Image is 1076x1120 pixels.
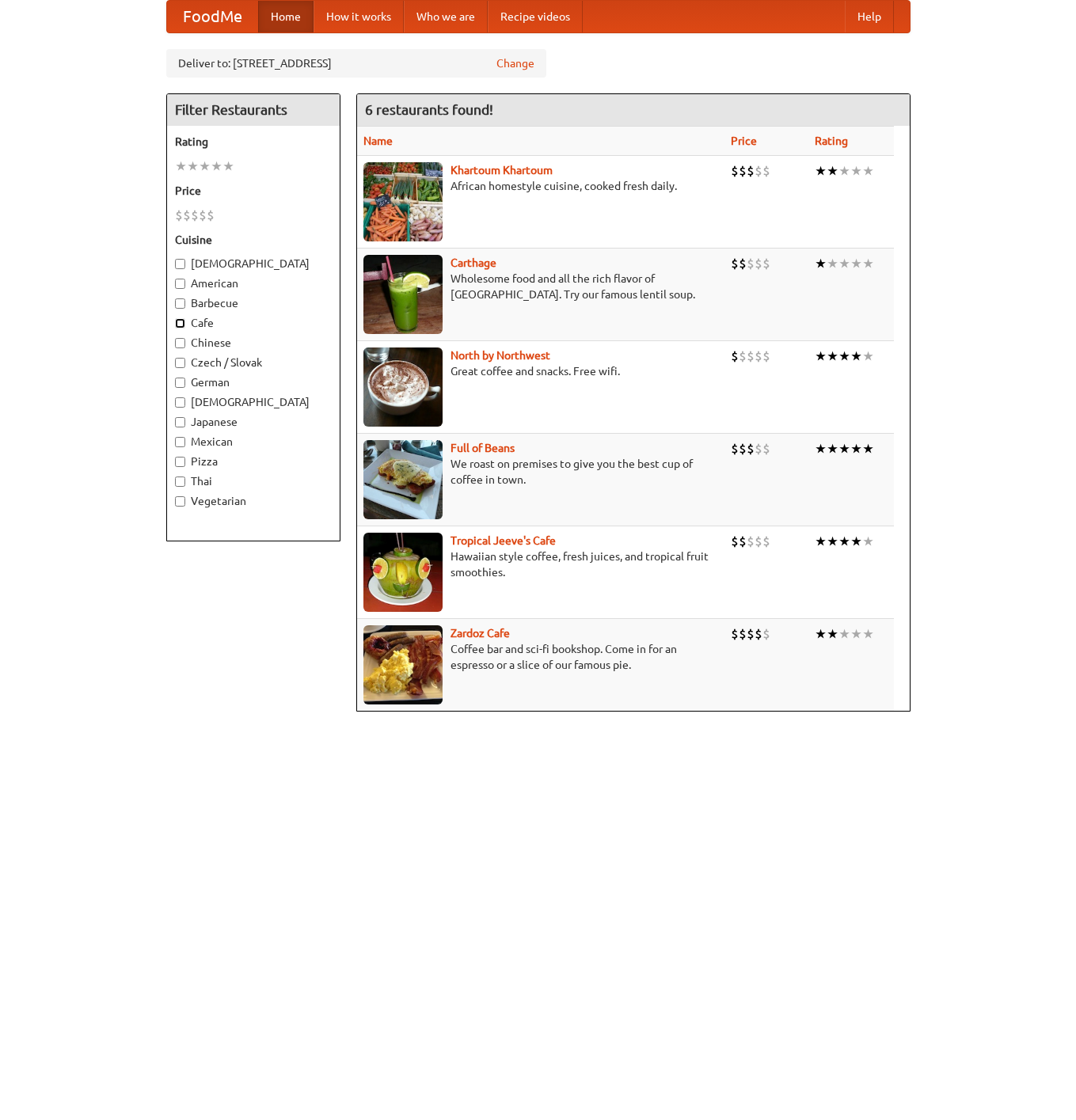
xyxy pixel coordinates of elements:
[363,162,443,241] img: khartoum.jpg
[762,625,770,643] li: $
[838,533,850,550] li: ★
[166,49,546,78] div: Deliver to: [STREET_ADDRESS]
[762,255,770,272] li: $
[755,347,762,365] li: $
[845,1,894,32] a: Help
[747,162,755,180] li: $
[199,207,207,224] li: $
[363,255,443,334] img: carthage.jpg
[363,178,718,194] p: African homestyle cuisine, cooked fresh daily.
[827,625,838,643] li: ★
[862,533,874,550] li: ★
[815,255,827,272] li: ★
[183,207,191,224] li: $
[207,207,215,224] li: $
[211,158,222,175] li: ★
[175,378,185,388] input: German
[838,162,850,180] li: ★
[363,625,443,704] img: zardoz.jpg
[363,641,718,673] p: Coffee bar and sci-fi bookshop. Come in for an espresso or a slice of our famous pie.
[496,55,534,71] a: Change
[731,255,739,272] li: $
[755,625,762,643] li: $
[739,440,747,457] li: $
[862,625,874,643] li: ★
[199,158,211,175] li: ★
[451,442,515,454] a: Full of Beans
[762,162,770,180] li: $
[850,533,862,550] li: ★
[363,347,443,427] img: north.jpg
[747,440,755,457] li: $
[838,347,850,365] li: ★
[827,162,838,180] li: ★
[850,255,862,272] li: ★
[747,347,755,365] li: $
[175,476,185,487] input: Thai
[175,275,332,291] label: American
[167,94,340,126] h4: Filter Restaurants
[451,534,556,547] a: Tropical Jeeve's Cafe
[365,102,493,117] ng-pluralize: 6 restaurants found!
[175,134,332,150] h5: Rating
[175,315,332,331] label: Cafe
[747,255,755,272] li: $
[838,440,850,457] li: ★
[175,338,185,348] input: Chinese
[363,549,718,580] p: Hawaiian style coffee, fresh juices, and tropical fruit smoothies.
[739,533,747,550] li: $
[838,625,850,643] li: ★
[747,533,755,550] li: $
[258,1,314,32] a: Home
[739,162,747,180] li: $
[451,349,550,362] a: North by Northwest
[314,1,404,32] a: How it works
[815,347,827,365] li: ★
[451,627,510,640] b: Zardoz Cafe
[175,358,185,368] input: Czech / Slovak
[404,1,488,32] a: Who we are
[755,440,762,457] li: $
[363,533,443,612] img: jeeves.jpg
[815,162,827,180] li: ★
[850,440,862,457] li: ★
[175,414,332,430] label: Japanese
[762,440,770,457] li: $
[175,259,185,269] input: [DEMOGRAPHIC_DATA]
[175,355,332,370] label: Czech / Slovak
[175,374,332,390] label: German
[827,533,838,550] li: ★
[451,256,496,269] a: Carthage
[731,135,757,147] a: Price
[175,298,185,309] input: Barbecue
[850,625,862,643] li: ★
[175,496,185,507] input: Vegetarian
[175,394,332,410] label: [DEMOGRAPHIC_DATA]
[838,255,850,272] li: ★
[731,533,739,550] li: $
[731,625,739,643] li: $
[755,255,762,272] li: $
[862,162,874,180] li: ★
[175,318,185,328] input: Cafe
[175,207,183,224] li: $
[222,158,234,175] li: ★
[191,207,199,224] li: $
[762,347,770,365] li: $
[815,440,827,457] li: ★
[762,533,770,550] li: $
[739,625,747,643] li: $
[175,279,185,289] input: American
[755,162,762,180] li: $
[739,347,747,365] li: $
[187,158,199,175] li: ★
[175,434,332,450] label: Mexican
[175,454,332,469] label: Pizza
[167,1,258,32] a: FoodMe
[815,135,848,147] a: Rating
[451,164,553,177] b: Khartoum Khartoum
[363,135,393,147] a: Name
